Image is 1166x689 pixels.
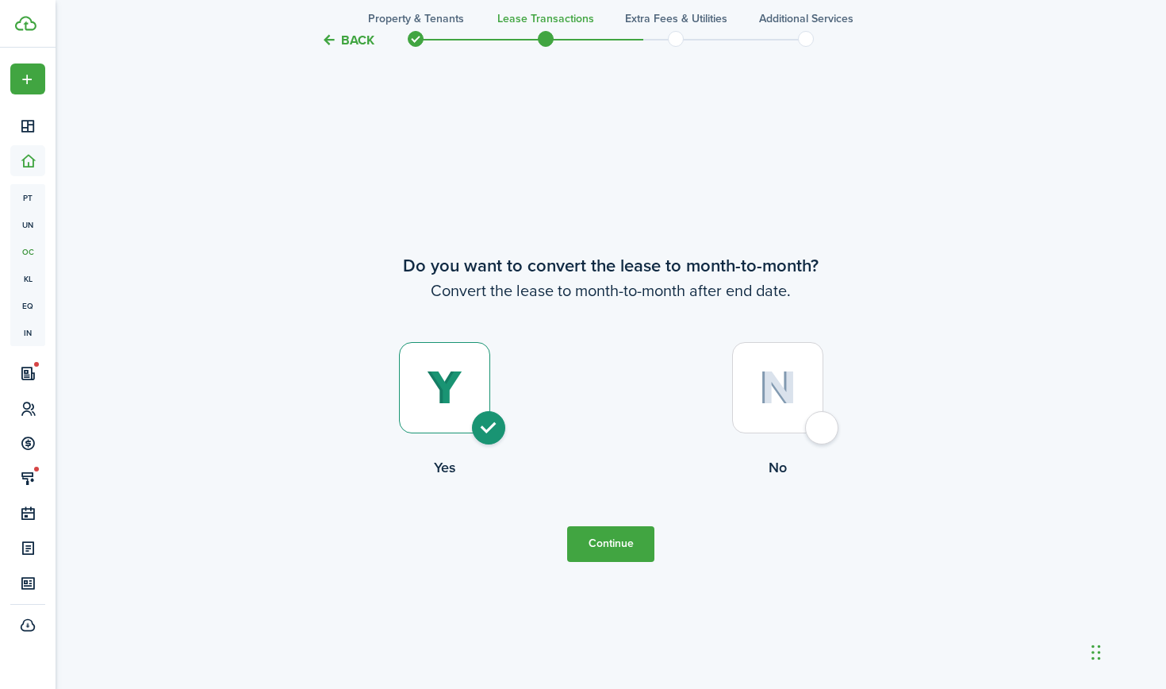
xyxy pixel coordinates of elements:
[278,252,944,279] wizard-step-header-title: Do you want to convert the lease to month-to-month?
[759,10,853,27] h3: Additional Services
[759,371,796,405] img: No
[321,32,374,48] button: Back
[10,184,45,211] a: pt
[497,10,594,27] h3: Lease Transactions
[10,265,45,292] a: kl
[10,211,45,238] a: un
[567,526,654,562] button: Continue
[1087,613,1166,689] iframe: Chat Widget
[368,10,464,27] h3: Property & Tenants
[625,10,727,27] h3: Extra fees & Utilities
[1091,629,1101,676] div: Drag
[278,457,611,478] control-radio-card-title: Yes
[427,371,462,406] img: Yes (selected)
[10,319,45,346] a: in
[10,64,45,94] button: Open menu
[611,457,944,478] control-radio-card-title: No
[10,292,45,319] a: eq
[10,238,45,265] a: oc
[278,279,944,302] wizard-step-header-description: Convert the lease to month-to-month after end date.
[15,16,36,31] img: TenantCloud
